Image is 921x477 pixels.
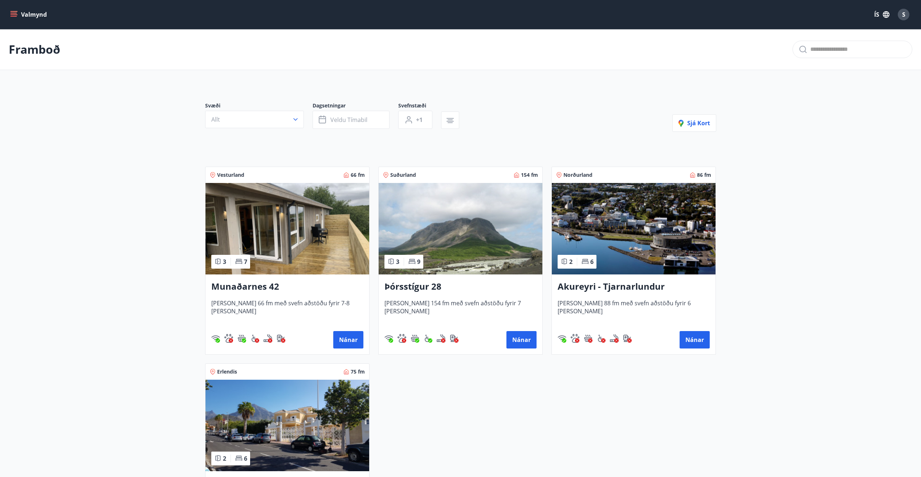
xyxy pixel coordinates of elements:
[379,183,542,274] img: Paella dish
[237,334,246,343] img: h89QDIuHlAdpqTriuIvuEWkTH976fOgBEOOeu1mi.svg
[277,334,285,343] img: nH7E6Gw2rvWFb8XaSdRp44dhkQaj4PJkOoRYItBQ.svg
[224,334,233,343] img: pxcaIm5dSOV3FS4whs1soiYWTwFQvksT25a9J10C.svg
[450,334,459,343] div: Hleðslustöð fyrir rafbíla
[590,258,594,266] span: 6
[558,334,566,343] img: HJRyFFsYp6qjeUYhR4dAD8CaCEsnIFYZ05miwXoh.svg
[217,368,237,375] span: Erlendis
[563,171,592,179] span: Norðurland
[237,334,246,343] div: Heitur pottur
[680,331,710,348] button: Nánar
[697,171,711,179] span: 86 fm
[571,334,579,343] div: Gæludýr
[205,102,313,111] span: Svæði
[417,258,420,266] span: 9
[597,334,606,343] div: Aðgengi fyrir hjólastól
[351,368,365,375] span: 75 fm
[398,102,441,111] span: Svefnstæði
[211,115,220,123] span: Allt
[623,334,632,343] img: nH7E6Gw2rvWFb8XaSdRp44dhkQaj4PJkOoRYItBQ.svg
[244,454,247,462] span: 6
[610,334,619,343] div: Reykingar / Vape
[277,334,285,343] div: Hleðslustöð fyrir rafbíla
[398,111,432,129] button: +1
[384,280,537,293] h3: Þórsstígur 28
[9,41,60,57] p: Framboð
[450,334,459,343] img: nH7E6Gw2rvWFb8XaSdRp44dhkQaj4PJkOoRYItBQ.svg
[211,280,363,293] h3: Munaðarnes 42
[521,171,538,179] span: 154 fm
[330,116,367,124] span: Veldu tímabil
[672,114,716,132] button: Sjá kort
[223,454,226,462] span: 2
[584,334,592,343] div: Heitur pottur
[224,334,233,343] div: Gæludýr
[571,334,579,343] img: pxcaIm5dSOV3FS4whs1soiYWTwFQvksT25a9J10C.svg
[250,334,259,343] img: 8IYIKVZQyRlUC6HQIIUSdjpPGRncJsz2RzLgWvp4.svg
[9,8,50,21] button: menu
[437,334,445,343] img: QNIUl6Cv9L9rHgMXwuzGLuiJOj7RKqxk9mBFPqjq.svg
[333,331,363,348] button: Nánar
[424,334,432,343] div: Aðgengi fyrir hjólastól
[416,116,423,124] span: +1
[902,11,905,19] span: S
[205,183,369,274] img: Paella dish
[437,334,445,343] div: Reykingar / Vape
[584,334,592,343] img: h89QDIuHlAdpqTriuIvuEWkTH976fOgBEOOeu1mi.svg
[264,334,272,343] div: Reykingar / Vape
[384,334,393,343] div: Þráðlaust net
[250,334,259,343] div: Aðgengi fyrir hjólastól
[424,334,432,343] img: 8IYIKVZQyRlUC6HQIIUSdjpPGRncJsz2RzLgWvp4.svg
[398,334,406,343] img: pxcaIm5dSOV3FS4whs1soiYWTwFQvksT25a9J10C.svg
[506,331,537,348] button: Nánar
[211,334,220,343] div: Þráðlaust net
[678,119,710,127] span: Sjá kort
[396,258,399,266] span: 3
[558,334,566,343] div: Þráðlaust net
[610,334,619,343] img: QNIUl6Cv9L9rHgMXwuzGLuiJOj7RKqxk9mBFPqjq.svg
[623,334,632,343] div: Hleðslustöð fyrir rafbíla
[217,171,244,179] span: Vesturland
[313,102,398,111] span: Dagsetningar
[223,258,226,266] span: 3
[597,334,606,343] img: 8IYIKVZQyRlUC6HQIIUSdjpPGRncJsz2RzLgWvp4.svg
[313,111,390,129] button: Veldu tímabil
[384,299,537,323] span: [PERSON_NAME] 154 fm með svefn aðstöðu fyrir 7 [PERSON_NAME]
[558,280,710,293] h3: Akureyri - Tjarnarlundur
[552,183,716,274] img: Paella dish
[205,380,369,471] img: Paella dish
[870,8,893,21] button: ÍS
[264,334,272,343] img: QNIUl6Cv9L9rHgMXwuzGLuiJOj7RKqxk9mBFPqjq.svg
[211,299,363,323] span: [PERSON_NAME] 66 fm með svefn aðstöðu fyrir 7-8 [PERSON_NAME]
[398,334,406,343] div: Gæludýr
[244,258,247,266] span: 7
[895,6,912,23] button: S
[205,111,304,128] button: Allt
[569,258,572,266] span: 2
[351,171,365,179] span: 66 fm
[411,334,419,343] img: h89QDIuHlAdpqTriuIvuEWkTH976fOgBEOOeu1mi.svg
[390,171,416,179] span: Suðurland
[558,299,710,323] span: [PERSON_NAME] 88 fm með svefn aðstöðu fyrir 6 [PERSON_NAME]
[411,334,419,343] div: Heitur pottur
[384,334,393,343] img: HJRyFFsYp6qjeUYhR4dAD8CaCEsnIFYZ05miwXoh.svg
[211,334,220,343] img: HJRyFFsYp6qjeUYhR4dAD8CaCEsnIFYZ05miwXoh.svg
